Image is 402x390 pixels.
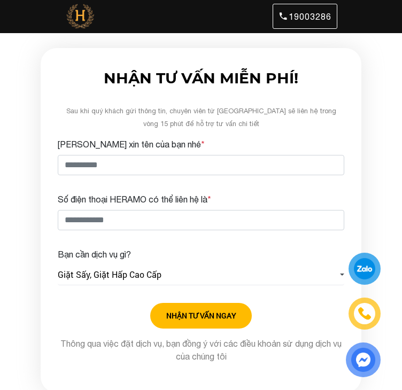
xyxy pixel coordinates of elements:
label: Số điện thoại HERAMO có thể liên hệ là [58,193,211,206]
h3: NHẬN TƯ VẤN MIỄN PHÍ! [58,69,344,88]
a: phone-icon [350,299,379,328]
label: [PERSON_NAME] xin tên của bạn nhé [58,138,205,151]
button: NHẬN TƯ VẤN NGAY [150,303,252,329]
img: phone-icon [359,308,371,319]
a: 19003286 [273,4,337,29]
span: Thông qua việc đặt dịch vụ, bạn đồng ý với các điều khoản sử dụng dịch vụ của chúng tôi [60,339,342,361]
label: Bạn cần dịch vụ gì? [58,248,131,261]
span: Sau khi quý khách gửi thông tin, chuyên viên từ [GEOGRAPHIC_DATA] sẽ liên hệ trong vòng 15 phút đ... [66,107,336,128]
span: Giặt Sấy, Giặt Hấp Cao Cấp [58,268,161,281]
img: logo [65,2,96,30]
